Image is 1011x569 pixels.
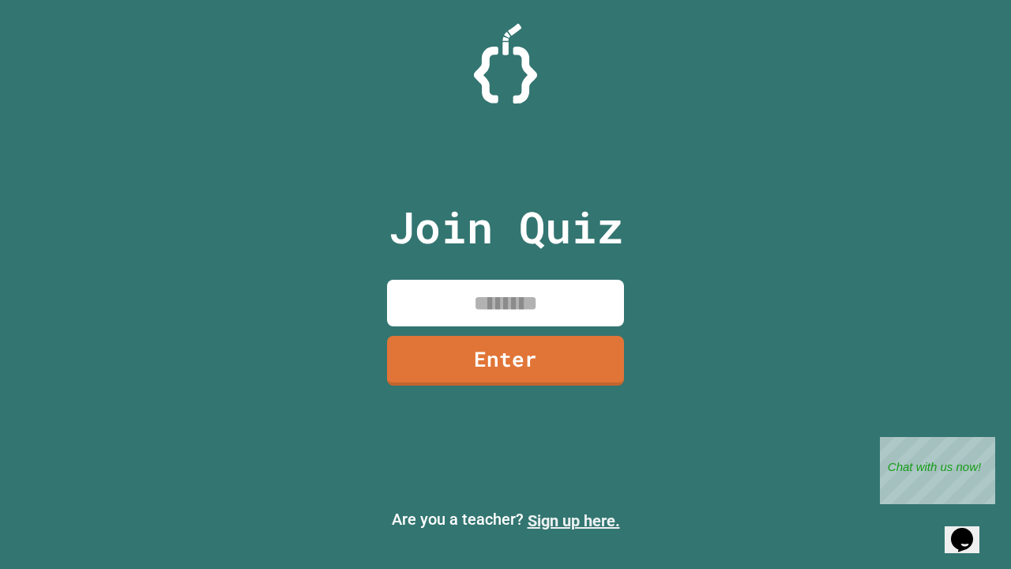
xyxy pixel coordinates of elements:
a: Enter [387,336,624,386]
p: Join Quiz [389,194,623,260]
img: Logo.svg [474,24,537,104]
a: Sign up here. [528,511,620,530]
p: Are you a teacher? [13,507,998,533]
iframe: chat widget [880,437,995,504]
iframe: chat widget [945,506,995,553]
